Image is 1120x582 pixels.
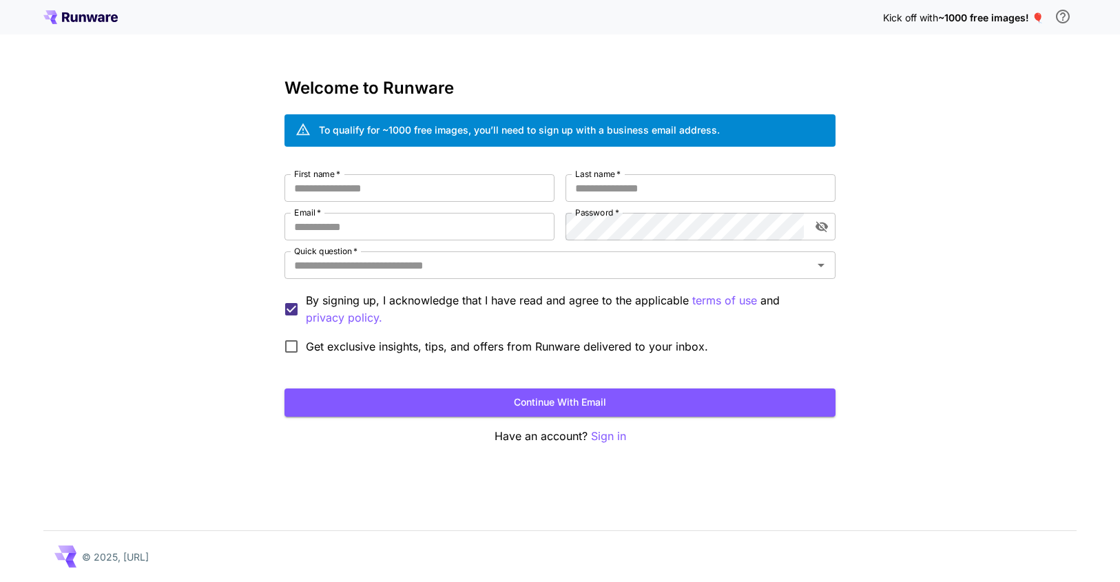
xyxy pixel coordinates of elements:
label: First name [294,168,340,180]
button: Sign in [591,428,626,445]
span: Kick off with [883,12,938,23]
label: Password [575,207,619,218]
label: Email [294,207,321,218]
span: Get exclusive insights, tips, and offers from Runware delivered to your inbox. [306,338,708,355]
label: Last name [575,168,621,180]
h3: Welcome to Runware [284,79,836,98]
label: Quick question [294,245,357,257]
p: privacy policy. [306,309,382,326]
button: By signing up, I acknowledge that I have read and agree to the applicable terms of use and [306,309,382,326]
button: Open [811,256,831,275]
button: By signing up, I acknowledge that I have read and agree to the applicable and privacy policy. [692,292,757,309]
p: terms of use [692,292,757,309]
p: By signing up, I acknowledge that I have read and agree to the applicable and [306,292,825,326]
div: To qualify for ~1000 free images, you’ll need to sign up with a business email address. [319,123,720,137]
p: Have an account? [284,428,836,445]
p: © 2025, [URL] [82,550,149,564]
span: ~1000 free images! 🎈 [938,12,1044,23]
button: Continue with email [284,388,836,417]
button: In order to qualify for free credit, you need to sign up with a business email address and click ... [1049,3,1077,30]
button: toggle password visibility [809,214,834,239]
